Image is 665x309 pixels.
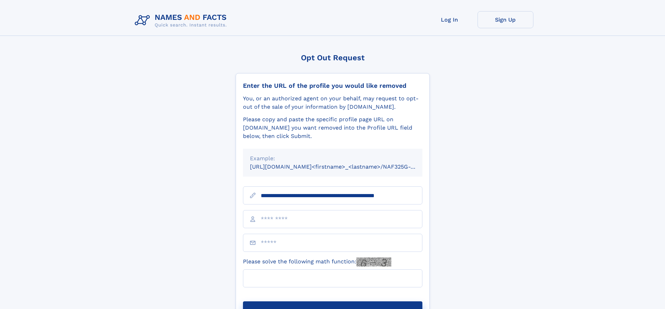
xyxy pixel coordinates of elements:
[422,11,478,28] a: Log In
[243,94,422,111] div: You, or an authorized agent on your behalf, may request to opt-out of the sale of your informatio...
[250,163,436,170] small: [URL][DOMAIN_NAME]<firstname>_<lastname>/NAF325G-xxxxxxxx
[243,257,391,266] label: Please solve the following math function:
[243,82,422,90] div: Enter the URL of the profile you would like removed
[243,115,422,140] div: Please copy and paste the specific profile page URL on [DOMAIN_NAME] you want removed into the Pr...
[250,154,415,163] div: Example:
[132,11,232,30] img: Logo Names and Facts
[236,53,430,62] div: Opt Out Request
[478,11,533,28] a: Sign Up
